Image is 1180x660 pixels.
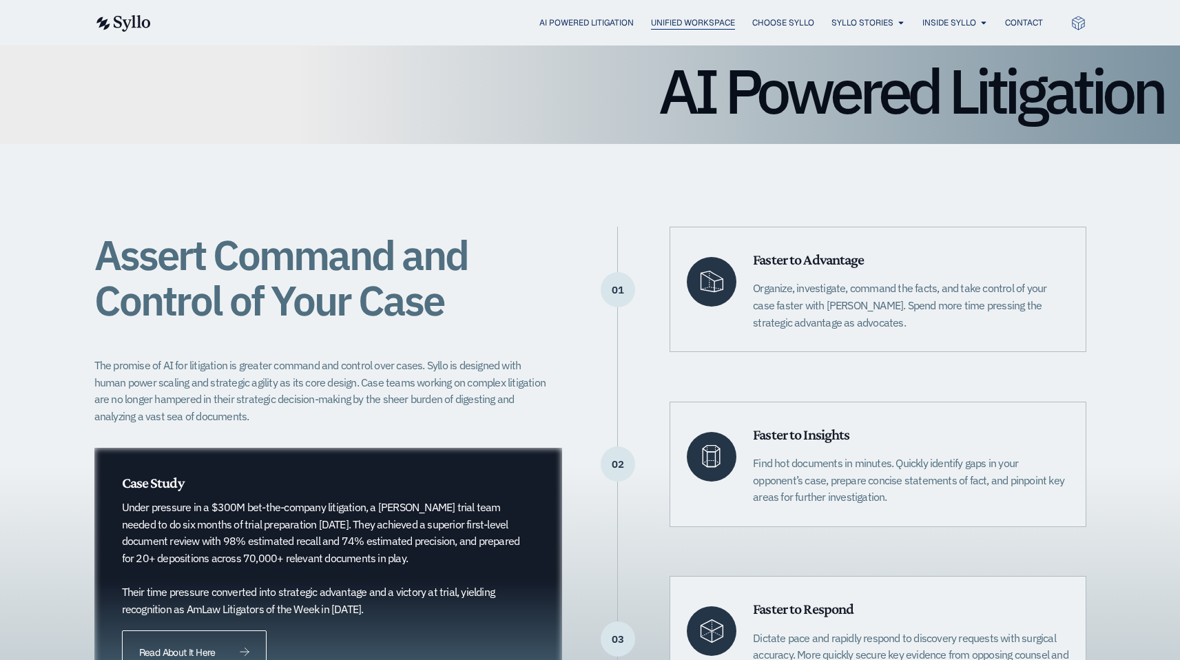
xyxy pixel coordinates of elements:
[17,60,1163,122] h1: AI Powered Litigation
[651,17,735,29] a: Unified Workspace
[753,280,1068,331] p: Organize, investigate, command the facts, and take control of your case faster with [PERSON_NAME]...
[601,464,635,465] p: 02
[539,17,634,29] a: AI Powered Litigation
[922,17,976,29] a: Inside Syllo
[752,17,814,29] a: Choose Syllo
[94,227,468,327] span: Assert Command and Control of Your Case
[122,474,184,491] span: Case Study
[753,251,864,268] span: Faster to Advantage
[753,455,1068,506] p: Find hot documents in minutes. Quickly identify gaps in your opponent’s case, prepare concise sta...
[601,289,635,291] p: 01
[122,499,521,617] p: Under pressure in a $300M bet-the-company litigation, a [PERSON_NAME] trial team needed to do six...
[831,17,893,29] a: Syllo Stories
[601,639,635,640] p: 03
[94,15,151,32] img: syllo
[753,426,849,443] span: Faster to Insights
[94,357,555,425] p: The promise of AI for litigation is greater command and control over cases. Syllo is designed wit...
[178,17,1043,30] div: Menu Toggle
[1005,17,1043,29] a: Contact
[139,648,215,657] span: Read About It Here
[753,600,853,617] span: Faster to Respond
[178,17,1043,30] nav: Menu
